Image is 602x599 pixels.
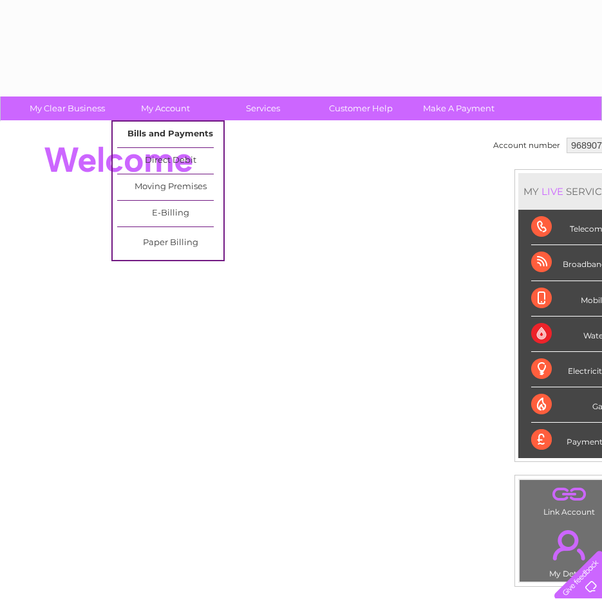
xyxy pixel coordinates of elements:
[490,55,509,64] a: Blog
[444,55,482,64] a: Telecoms
[21,33,87,73] img: logo.png
[490,134,563,156] td: Account number
[117,148,223,174] a: Direct Debit
[117,122,223,147] a: Bills and Payments
[210,97,316,120] a: Services
[406,97,512,120] a: Make A Payment
[516,55,548,64] a: Contact
[308,97,414,120] a: Customer Help
[117,201,223,226] a: E-Billing
[408,55,436,64] a: Energy
[117,174,223,200] a: Moving Premises
[359,6,448,23] a: 0333 014 3131
[539,185,566,198] div: LIVE
[112,97,218,120] a: My Account
[117,230,223,256] a: Paper Billing
[375,55,400,64] a: Water
[14,97,120,120] a: My Clear Business
[560,55,590,64] a: Log out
